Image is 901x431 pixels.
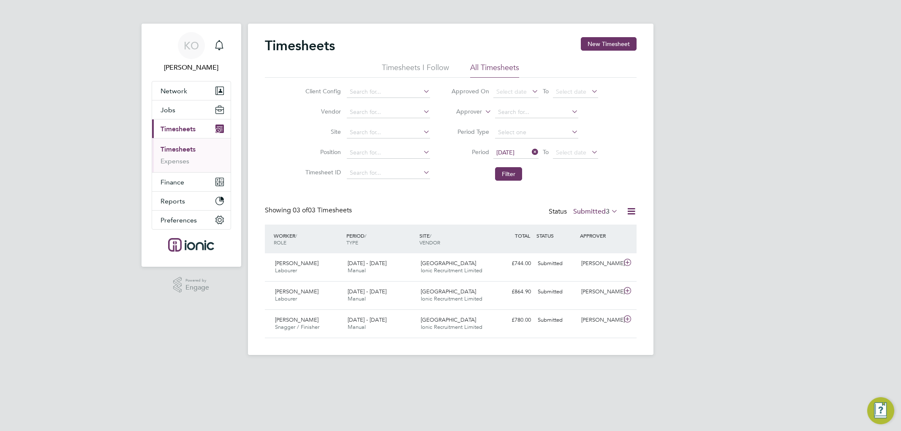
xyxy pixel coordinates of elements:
label: Client Config [303,87,341,95]
span: [DATE] - [DATE] [348,260,387,267]
label: Timesheet ID [303,168,341,176]
label: Vendor [303,108,341,115]
div: STATUS [534,228,578,243]
span: Kirsty Owen [152,62,231,73]
div: Status [549,206,620,218]
label: Period [451,148,489,156]
span: / [295,232,297,239]
div: Timesheets [152,138,231,172]
h2: Timesheets [265,37,335,54]
span: Network [161,87,187,95]
button: Engage Resource Center [867,397,894,424]
span: Manual [348,267,366,274]
span: TYPE [346,239,358,246]
span: To [540,86,551,97]
div: WORKER [272,228,345,250]
span: [GEOGRAPHIC_DATA] [421,316,476,323]
span: Jobs [161,106,175,114]
span: KO [184,40,199,51]
img: ionic-logo-retina.png [168,238,214,252]
button: Timesheets [152,119,231,138]
a: Go to home page [152,238,231,252]
button: Filter [495,167,522,181]
span: Select date [496,88,527,95]
li: All Timesheets [470,62,519,78]
input: Search for... [347,86,430,98]
span: Ionic Recruitment Limited [421,267,482,274]
span: [DATE] [496,149,514,156]
span: Engage [185,284,209,291]
a: Timesheets [161,145,196,153]
span: Ionic Recruitment Limited [421,323,482,331]
label: Approver [444,108,482,116]
nav: Main navigation [142,24,241,267]
span: 03 Timesheets [293,206,352,214]
span: [PERSON_NAME] [275,260,318,267]
button: Jobs [152,100,231,119]
input: Search for... [347,167,430,179]
span: Reports [161,197,185,205]
span: Snagger / Finisher [275,323,319,331]
span: [PERSON_NAME] [275,288,318,295]
span: [DATE] - [DATE] [348,316,387,323]
span: [PERSON_NAME] [275,316,318,323]
span: Manual [348,323,366,331]
span: Manual [348,295,366,302]
label: Period Type [451,128,489,136]
span: Select date [556,149,586,156]
a: Powered byEngage [173,277,209,293]
span: Timesheets [161,125,196,133]
input: Search for... [347,147,430,159]
span: ROLE [274,239,286,246]
span: TOTAL [515,232,530,239]
span: Ionic Recruitment Limited [421,295,482,302]
a: KO[PERSON_NAME] [152,32,231,73]
div: [PERSON_NAME] [578,313,622,327]
span: Labourer [275,295,297,302]
div: [PERSON_NAME] [578,257,622,271]
span: To [540,146,551,157]
button: Network [152,81,231,100]
input: Search for... [347,106,430,118]
div: Submitted [534,313,578,327]
div: Showing [265,206,354,215]
span: Select date [556,88,586,95]
span: Preferences [161,216,197,224]
label: Position [303,148,341,156]
div: £744.00 [490,257,534,271]
li: Timesheets I Follow [382,62,449,78]
button: New Timesheet [581,37,637,51]
span: 3 [606,207,610,216]
div: PERIOD [344,228,417,250]
button: Reports [152,192,231,210]
input: Search for... [495,106,578,118]
div: APPROVER [578,228,622,243]
label: Site [303,128,341,136]
div: Submitted [534,257,578,271]
span: [DATE] - [DATE] [348,288,387,295]
span: Powered by [185,277,209,284]
span: [GEOGRAPHIC_DATA] [421,288,476,295]
div: Submitted [534,285,578,299]
span: 03 of [293,206,308,214]
input: Select one [495,127,578,138]
span: / [365,232,366,239]
div: [PERSON_NAME] [578,285,622,299]
label: Approved On [451,87,489,95]
div: SITE [417,228,490,250]
span: / [430,232,431,239]
label: Submitted [573,207,618,216]
input: Search for... [347,127,430,138]
button: Preferences [152,211,231,229]
span: Labourer [275,267,297,274]
span: [GEOGRAPHIC_DATA] [421,260,476,267]
div: £780.00 [490,313,534,327]
div: £864.90 [490,285,534,299]
button: Finance [152,173,231,191]
a: Expenses [161,157,189,165]
span: VENDOR [419,239,440,246]
span: Finance [161,178,184,186]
